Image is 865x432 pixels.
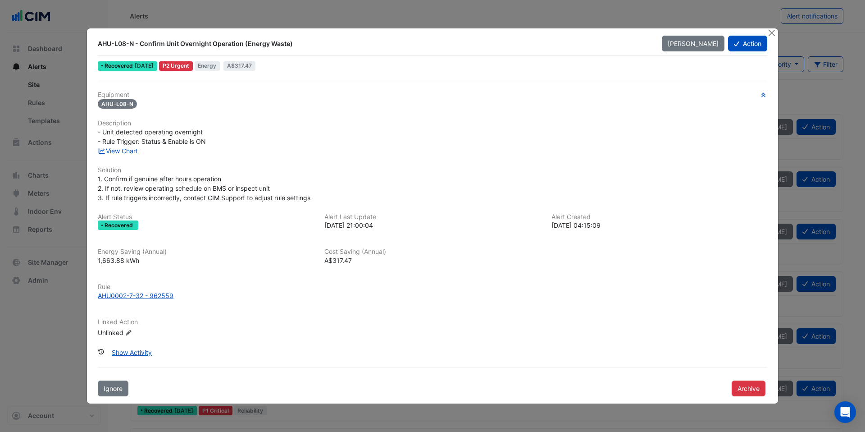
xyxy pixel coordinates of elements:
[125,330,132,336] fa-icon: Edit Linked Action
[98,256,314,265] div: 1,663.88 kWh
[98,318,767,326] h6: Linked Action
[324,213,540,221] h6: Alert Last Update
[98,213,314,221] h6: Alert Status
[98,91,767,99] h6: Equipment
[98,381,128,396] button: Ignore
[324,248,540,256] h6: Cost Saving (Annual)
[834,401,856,423] div: Open Intercom Messenger
[324,257,352,264] span: A$317.47
[98,291,767,300] a: AHU0002-7-32 - 962559
[98,147,138,155] a: View Chart
[324,221,540,230] div: [DATE] 21:00:04
[767,28,776,38] button: Close
[551,213,767,221] h6: Alert Created
[98,175,310,202] span: 1. Confirm if genuine after hours operation 2. If not, review operating schedule on BMS or inspec...
[104,385,123,392] span: Ignore
[105,63,135,69] span: Recovered
[98,291,173,300] div: AHU0002-7-32 - 962559
[668,40,719,47] span: [PERSON_NAME]
[195,61,220,71] span: Energy
[728,36,767,51] button: Action
[662,36,724,51] button: [PERSON_NAME]
[98,128,206,145] span: - Unit detected operating overnight - Rule Trigger: Status & Enable is ON
[227,62,252,69] span: A$317.47
[106,345,158,360] button: Show Activity
[98,328,206,337] div: Unlinked
[135,62,154,69] span: Mon 22-Sep-2025 21:00 AEST
[551,221,767,230] div: [DATE] 04:15:09
[98,166,767,174] h6: Solution
[159,61,193,71] div: P2 Urgent
[98,119,767,127] h6: Description
[98,39,651,48] div: AHU-L08-N - Confirm Unit Overnight Operation (Energy Waste)
[98,283,767,291] h6: Rule
[105,223,135,228] span: Recovered
[98,99,137,109] span: AHU-L08-N
[732,381,765,396] button: Archive
[98,248,314,256] h6: Energy Saving (Annual)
